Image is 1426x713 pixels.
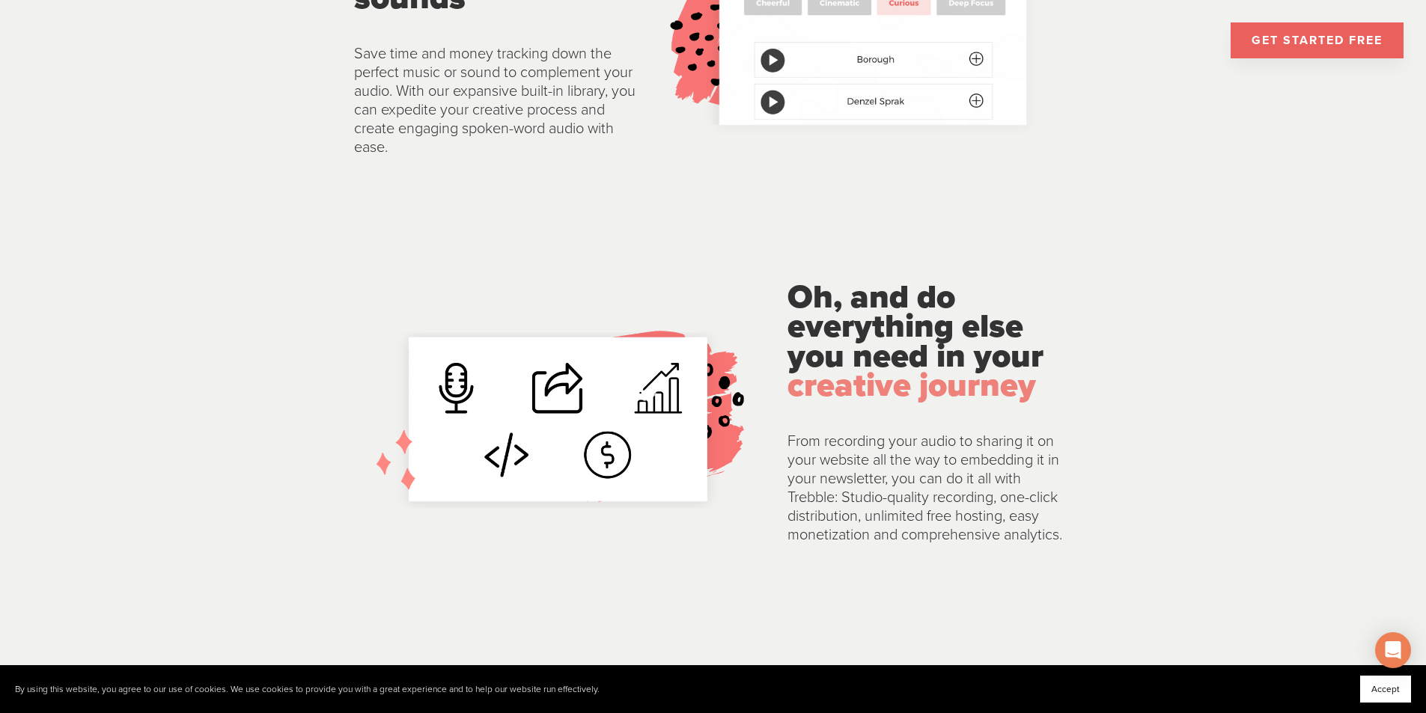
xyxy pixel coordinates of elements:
[354,45,639,157] p: Save time and money tracking down the perfect music or sound to complement your audio. With our e...
[1231,22,1404,58] a: GET STARTED FREE
[1375,632,1411,668] div: Open Intercom Messenger
[1371,684,1400,694] span: Accept
[354,310,763,530] img: more_than_an_editor_gray.png
[15,684,600,695] p: By using this website, you agree to our use of cookies. We use cookies to provide you with a grea...
[787,366,1036,406] span: creative journey
[1360,676,1411,703] button: Accept
[787,283,1072,401] p: Oh, and do everything else you need in your
[787,432,1072,545] p: From recording your audio to sharing it on your website all the way to embedding it in your newsl...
